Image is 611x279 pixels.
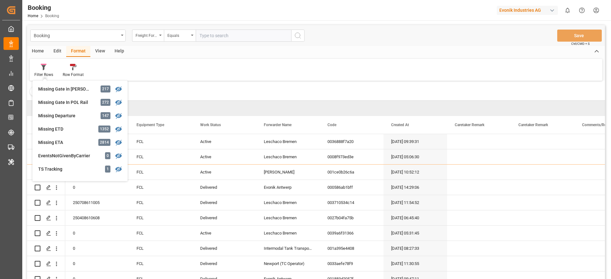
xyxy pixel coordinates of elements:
[129,210,193,225] div: FCL
[101,112,110,119] div: 147
[571,41,590,46] span: Ctrl/CMD + S
[383,226,447,241] div: [DATE] 05:31:45
[256,165,320,180] div: [PERSON_NAME]
[193,256,256,271] div: Delivered
[320,134,383,149] div: 0036888f7a20
[129,256,193,271] div: FCL
[38,126,94,133] div: Missing ETD
[101,99,110,106] div: 272
[383,256,447,271] div: [DATE] 11:30:55
[27,134,65,149] div: Press SPACE to select this row.
[129,226,193,241] div: FCL
[575,3,589,17] button: Help Center
[90,46,110,57] div: View
[497,6,558,15] div: Evonik Industries AG
[164,30,196,42] button: open menu
[65,210,129,225] div: 250408610608
[383,210,447,225] div: [DATE] 06:45:40
[137,123,164,127] span: Equipment Type
[193,226,256,241] div: Active
[34,72,53,78] div: Filter Rows
[38,112,94,119] div: Missing Departure
[320,210,383,225] div: 0027b04fa75b
[27,195,65,210] div: Press SPACE to select this row.
[38,153,94,159] div: EventsNotGivenByCarrier
[320,195,383,210] div: 003710534c14
[193,180,256,195] div: Delivered
[320,180,383,195] div: 000586ab1bff
[105,152,110,159] div: 0
[560,3,575,17] button: show 0 new notifications
[193,149,256,164] div: Active
[167,31,189,38] div: Equals
[98,126,110,133] div: 1352
[193,165,256,180] div: Active
[327,123,336,127] span: Code
[65,226,129,241] div: 0
[320,241,383,256] div: 001a395e4408
[391,123,409,127] span: Created At
[28,3,59,12] div: Booking
[193,134,256,149] div: Active
[256,226,320,241] div: Leschaco Bremen
[256,134,320,149] div: Leschaco Bremen
[320,256,383,271] div: 0033aefe78f9
[193,210,256,225] div: Delivered
[200,123,221,127] span: Work Status
[129,195,193,210] div: FCL
[38,166,94,173] div: TS Tracking
[129,241,193,256] div: FCL
[65,256,129,271] div: 0
[132,30,164,42] button: open menu
[557,30,602,42] button: Save
[518,123,548,127] span: Caretaker Remark
[27,256,65,271] div: Press SPACE to select this row.
[383,195,447,210] div: [DATE] 11:54:52
[63,72,84,78] div: Row Format
[291,30,305,42] button: search button
[193,195,256,210] div: Delivered
[196,30,291,42] input: Type to search
[320,165,383,180] div: 001ce0b26c6a
[65,195,129,210] div: 250708611005
[383,241,447,256] div: [DATE] 08:27:33
[264,123,291,127] span: Forwarder Name
[27,149,65,165] div: Press SPACE to select this row.
[129,149,193,164] div: FCL
[129,134,193,149] div: FCL
[38,139,94,146] div: Missing ETA
[98,139,110,146] div: 2814
[30,30,126,42] button: open menu
[256,180,320,195] div: Evonik Antwerp
[497,4,560,16] button: Evonik Industries AG
[383,149,447,164] div: [DATE] 05:06:30
[320,149,383,164] div: 0008f973ed3e
[455,123,484,127] span: Caretaker Remark
[27,210,65,226] div: Press SPACE to select this row.
[256,210,320,225] div: Leschaco Bremen
[34,31,119,39] div: Booking
[38,86,94,92] div: Missing Gate in [PERSON_NAME]
[66,46,90,57] div: Format
[38,99,94,106] div: Missing Gate In POL Rail
[383,165,447,180] div: [DATE] 10:52:12
[256,256,320,271] div: Newport (TC Operator)
[383,180,447,195] div: [DATE] 14:29:06
[256,195,320,210] div: Leschaco Bremen
[136,31,157,38] div: Freight Forwarder's Reference No.
[101,85,110,92] div: 217
[129,180,193,195] div: FCL
[28,14,38,18] a: Home
[27,180,65,195] div: Press SPACE to select this row.
[320,226,383,241] div: 0039a6f31366
[256,149,320,164] div: Leschaco Bremen
[65,180,129,195] div: 0
[27,241,65,256] div: Press SPACE to select this row.
[129,165,193,180] div: FCL
[193,241,256,256] div: Delivered
[27,226,65,241] div: Press SPACE to select this row.
[110,46,129,57] div: Help
[27,46,49,57] div: Home
[27,165,65,180] div: Press SPACE to select this row.
[105,166,110,173] div: 1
